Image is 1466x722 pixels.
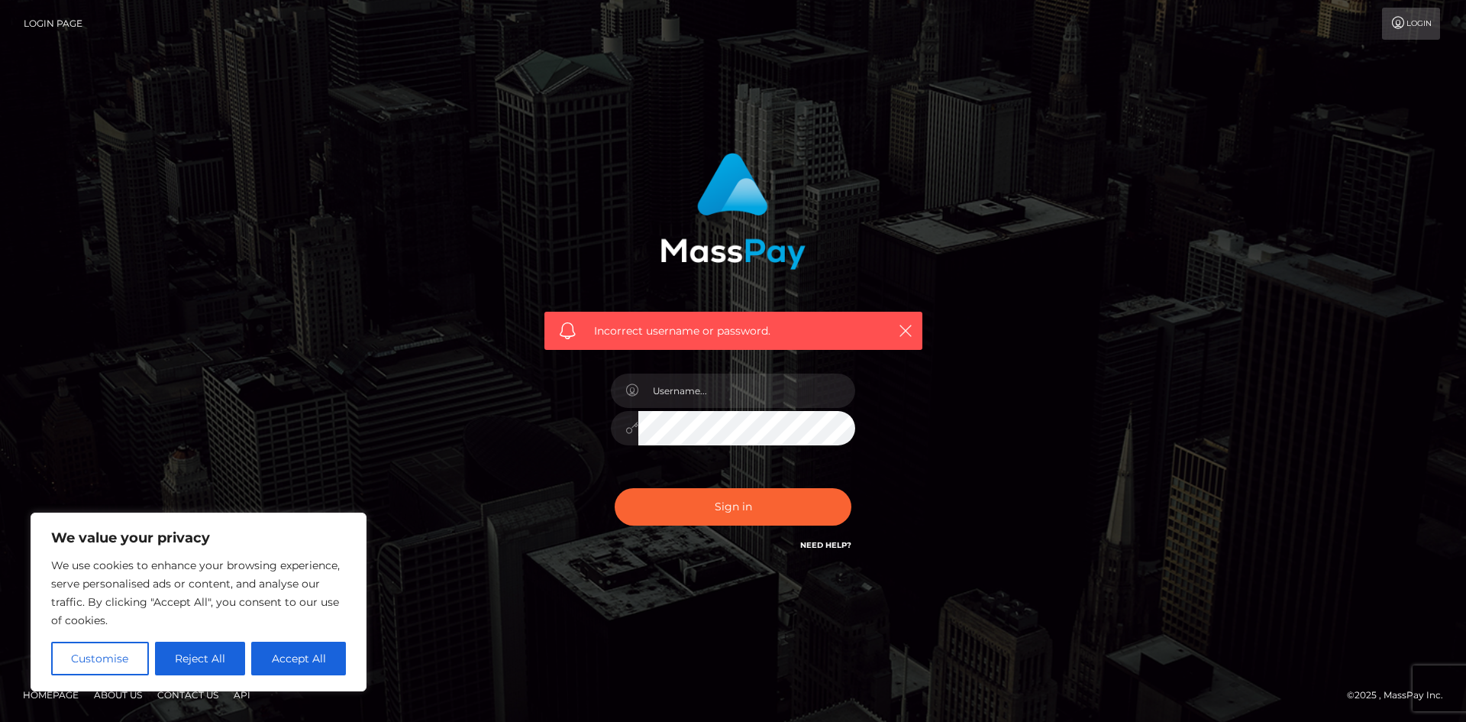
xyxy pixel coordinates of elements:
[151,683,224,707] a: Contact Us
[251,642,346,675] button: Accept All
[800,540,851,550] a: Need Help?
[51,556,346,630] p: We use cookies to enhance your browsing experience, serve personalised ads or content, and analys...
[155,642,246,675] button: Reject All
[660,153,806,270] img: MassPay Login
[51,642,149,675] button: Customise
[24,8,82,40] a: Login Page
[1347,687,1455,704] div: © 2025 , MassPay Inc.
[17,683,85,707] a: Homepage
[51,529,346,547] p: We value your privacy
[228,683,257,707] a: API
[1382,8,1440,40] a: Login
[88,683,148,707] a: About Us
[615,488,851,526] button: Sign in
[31,513,366,691] div: We value your privacy
[638,374,855,408] input: Username...
[594,323,873,339] span: Incorrect username or password.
